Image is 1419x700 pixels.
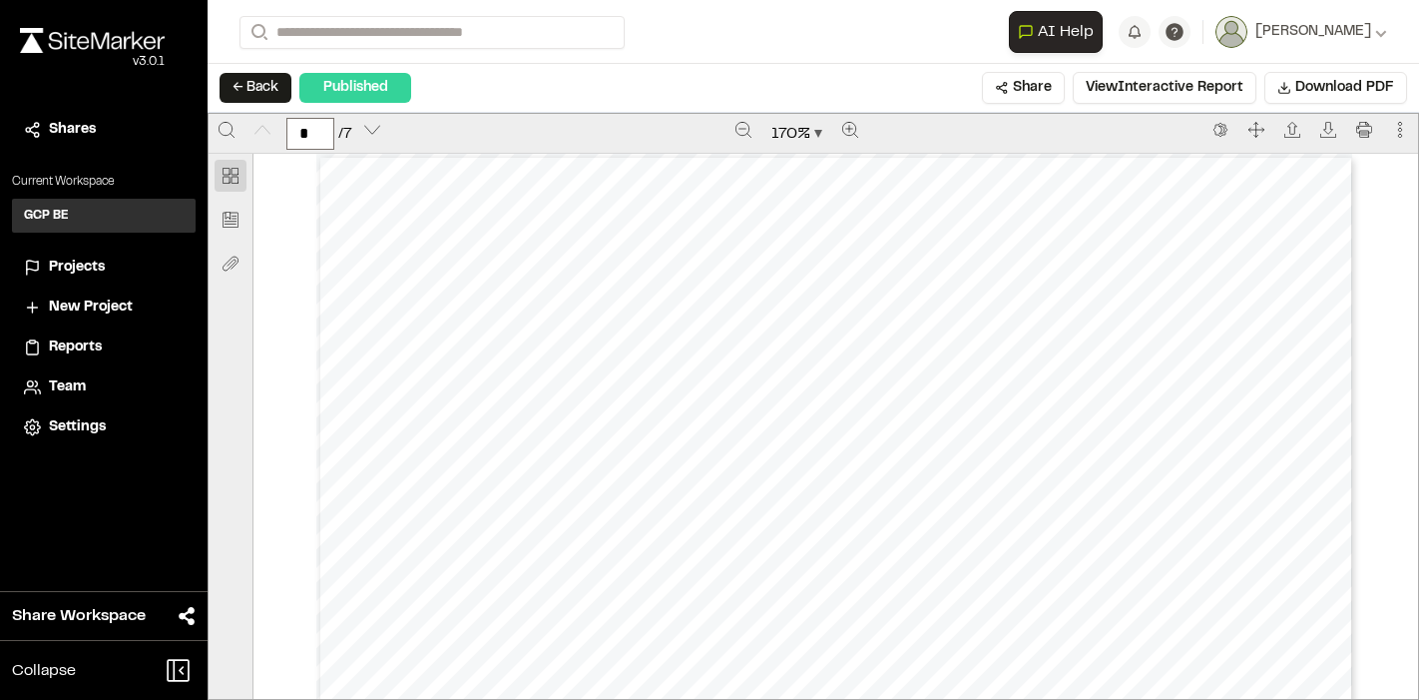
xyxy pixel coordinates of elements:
[24,416,184,438] a: Settings
[1038,20,1094,44] span: AI Help
[1204,114,1236,146] button: Switch to the dark theme
[215,160,246,192] button: Thumbnail
[12,173,196,191] p: Current Workspace
[246,114,278,146] button: Previous page
[49,257,105,279] span: Projects
[727,114,759,146] button: Zoom out
[49,337,102,358] span: Reports
[20,53,165,71] div: Oh geez...please don't...
[20,28,165,53] img: rebrand.png
[1348,114,1380,146] button: Print
[24,119,184,141] a: Shares
[12,659,76,683] span: Collapse
[299,73,411,103] div: Published
[24,257,184,279] a: Projects
[211,114,242,146] button: Search
[1276,114,1308,146] button: Open file
[239,16,275,49] button: Search
[49,376,86,398] span: Team
[771,122,810,146] span: 170 %
[286,118,334,150] input: Enter a page number
[49,416,106,438] span: Settings
[24,337,184,358] a: Reports
[12,604,146,628] span: Share Workspace
[1312,114,1344,146] button: Download
[1215,16,1247,48] img: User
[1384,114,1416,146] button: More actions
[1073,72,1256,104] button: ViewInteractive Report
[1255,21,1371,43] span: [PERSON_NAME]
[24,376,184,398] a: Team
[356,114,388,146] button: Next page
[49,297,133,319] span: New Project
[1009,11,1111,53] div: Open AI Assistant
[215,204,246,236] button: Bookmark
[763,118,830,150] button: Zoom document
[24,297,184,319] a: New Project
[1215,16,1387,48] button: [PERSON_NAME]
[1295,77,1394,99] span: Download PDF
[24,207,69,225] h3: GCP BE
[220,73,291,103] button: ← Back
[1240,114,1272,146] button: Full screen
[338,122,352,146] span: / 7
[1264,72,1407,104] button: Download PDF
[834,114,866,146] button: Zoom in
[982,72,1065,104] button: Share
[1009,11,1103,53] button: Open AI Assistant
[215,248,246,280] button: Attachment
[49,119,96,141] span: Shares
